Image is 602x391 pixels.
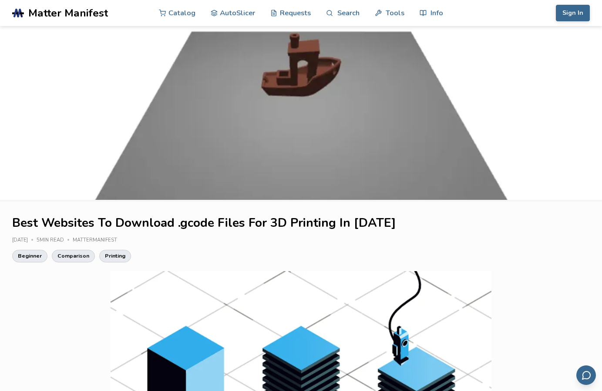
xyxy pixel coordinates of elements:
span: Matter Manifest [28,7,108,19]
div: [DATE] [12,238,37,243]
div: MatterManifest [73,238,123,243]
button: Sign In [556,5,590,21]
a: Beginner [12,250,47,262]
a: Printing [99,250,131,262]
h1: Best Websites To Download .gcode Files For 3D Printing In [DATE] [12,216,590,230]
div: 5 min read [37,238,73,243]
a: Comparison [52,250,95,262]
button: Send feedback via email [576,365,596,385]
